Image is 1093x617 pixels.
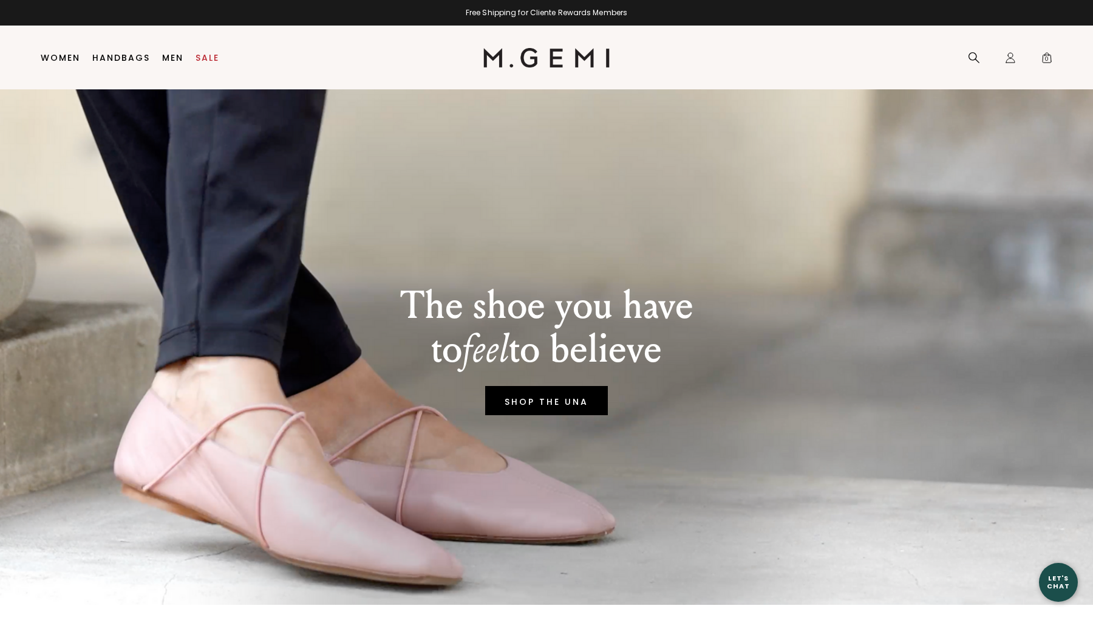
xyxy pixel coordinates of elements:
[41,53,80,63] a: Women
[92,53,150,63] a: Handbags
[483,48,610,67] img: M.Gemi
[1041,54,1053,66] span: 0
[196,53,219,63] a: Sale
[485,386,608,415] a: SHOP THE UNA
[162,53,183,63] a: Men
[400,284,693,328] p: The shoe you have
[1039,574,1078,590] div: Let's Chat
[462,326,509,373] em: feel
[400,328,693,371] p: to to believe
